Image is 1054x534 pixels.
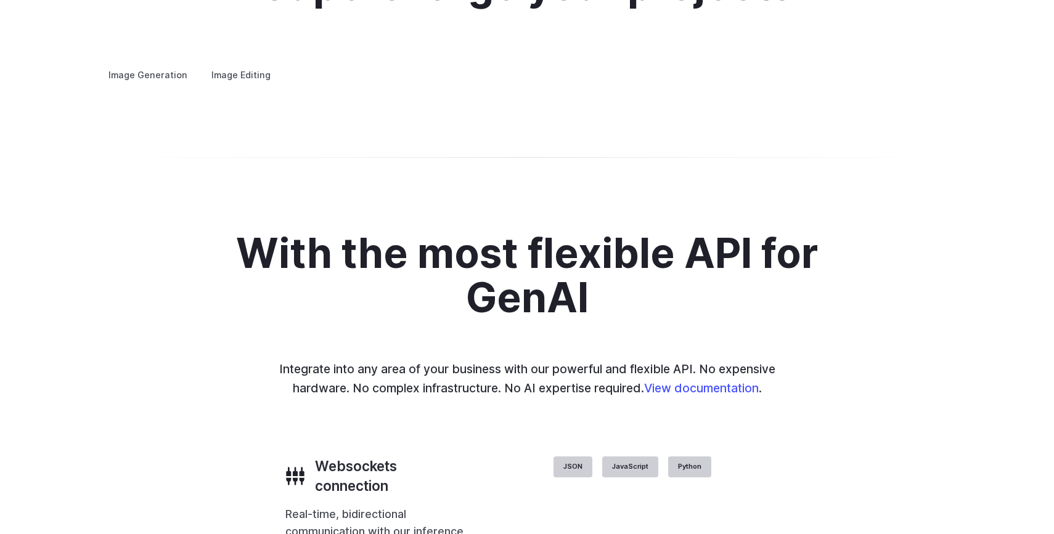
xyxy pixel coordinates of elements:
[184,231,870,320] h2: With the most flexible API for GenAI
[201,64,281,86] label: Image Editing
[315,456,467,496] h3: Websockets connection
[98,64,198,86] label: Image Generation
[644,381,759,395] a: View documentation
[554,456,592,477] label: JSON
[668,456,711,477] label: Python
[271,360,783,397] p: Integrate into any area of your business with our powerful and flexible API. No expensive hardwar...
[602,456,658,477] label: JavaScript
